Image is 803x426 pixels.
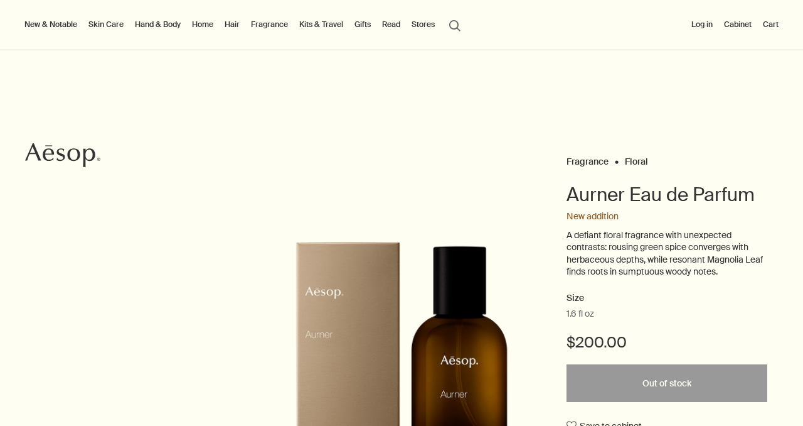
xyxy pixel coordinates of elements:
[760,17,781,32] button: Cart
[189,17,216,32] a: Home
[566,182,767,207] h1: Aurner Eau de Parfum
[25,143,100,168] svg: Aesop
[222,17,242,32] a: Hair
[625,156,648,161] a: Floral
[248,17,290,32] a: Fragrance
[566,308,594,320] span: 1.6 fl oz
[409,17,437,32] button: Stores
[689,17,715,32] button: Log in
[86,17,126,32] a: Skin Care
[566,229,767,278] p: A defiant floral fragrance with unexpected contrasts: rousing green spice converges with herbaceo...
[297,17,346,32] a: Kits & Travel
[721,17,754,32] a: Cabinet
[566,332,627,352] span: $200.00
[22,17,80,32] button: New & Notable
[352,17,373,32] a: Gifts
[444,13,466,36] button: Open search
[566,291,767,306] h2: Size
[22,139,104,174] a: Aesop
[566,364,767,402] button: Out of stock - $200.00
[566,156,609,161] a: Fragrance
[380,17,403,32] a: Read
[132,17,183,32] a: Hand & Body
